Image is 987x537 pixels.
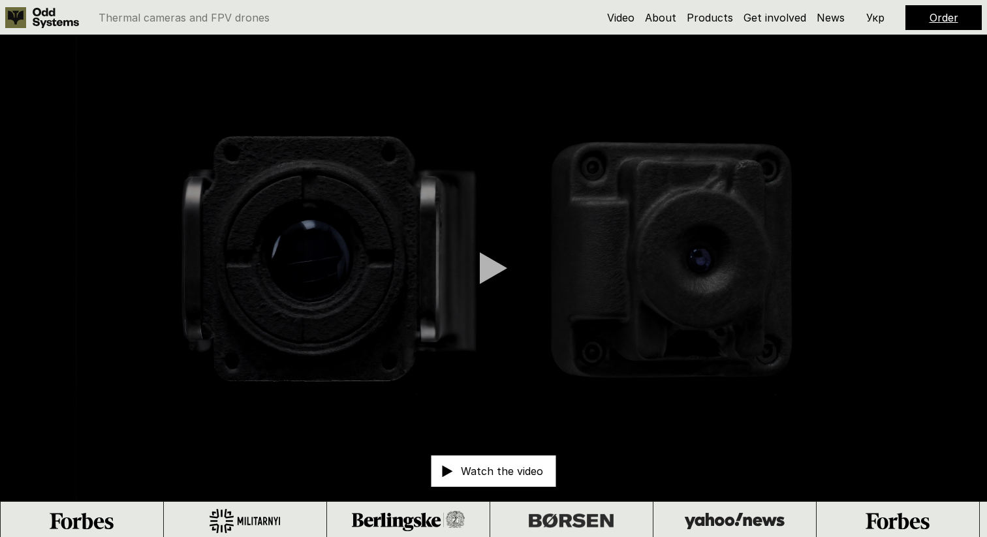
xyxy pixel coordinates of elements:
a: News [817,11,845,24]
p: Thermal cameras and FPV drones [99,12,270,23]
a: About [645,11,676,24]
p: Watch the video [461,466,543,476]
p: Укр [866,12,885,23]
a: Products [687,11,733,24]
a: Get involved [744,11,806,24]
a: Order [930,11,958,24]
a: Video [607,11,634,24]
